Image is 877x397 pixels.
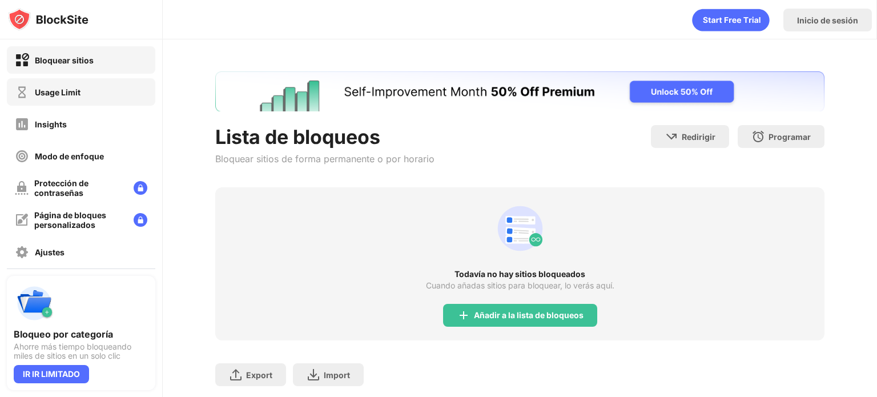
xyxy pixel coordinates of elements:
[682,132,715,142] div: Redirigir
[34,178,124,198] div: Protección de contraseñas
[134,181,147,195] img: lock-menu.svg
[15,53,29,67] img: block-on.svg
[324,370,350,380] div: Import
[134,213,147,227] img: lock-menu.svg
[35,119,67,129] div: Insights
[15,181,29,195] img: password-protection-off.svg
[474,311,584,320] div: Añadir a la lista de bloqueos
[215,270,824,279] div: Todavía no hay sitios bloqueados
[14,342,148,360] div: Ahorre más tiempo bloqueando miles de sitios en un solo clic
[14,328,148,340] div: Bloqueo por categoría
[15,149,29,163] img: focus-off.svg
[14,283,55,324] img: push-categories.svg
[35,247,65,257] div: Ajustes
[493,201,548,256] div: animation
[15,117,29,131] img: insights-off.svg
[14,365,89,383] div: IR IR LIMITADO
[35,55,94,65] div: Bloquear sitios
[15,85,29,99] img: time-usage-off.svg
[426,281,614,290] div: Cuando añadas sitios para bloquear, lo verás aquí.
[15,245,29,259] img: settings-off.svg
[8,8,88,31] img: logo-blocksite.svg
[215,71,824,111] iframe: Banner
[692,9,770,31] div: animation
[215,125,435,149] div: Lista de bloqueos
[35,151,104,161] div: Modo de enfoque
[35,87,81,97] div: Usage Limit
[246,370,272,380] div: Export
[15,213,29,227] img: customize-block-page-off.svg
[34,210,124,230] div: Página de bloques personalizados
[769,132,811,142] div: Programar
[797,15,858,25] div: Inicio de sesión
[215,153,435,165] div: Bloquear sitios de forma permanente o por horario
